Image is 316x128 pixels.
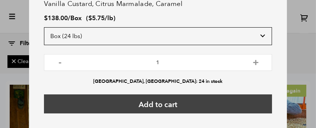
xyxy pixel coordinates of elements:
button: - [55,58,64,65]
span: / [68,14,70,22]
span: ( ) [86,14,116,22]
bdi: 138.00 [44,14,68,22]
span: $ [44,14,48,22]
button: Add to cart [44,94,272,113]
li: [GEOGRAPHIC_DATA], [GEOGRAPHIC_DATA]: 24 in stock [44,78,272,85]
span: $ [88,14,92,22]
bdi: 5.75 [88,14,105,22]
span: Box [70,14,82,22]
span: /lb [105,14,113,22]
button: + [252,58,261,65]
